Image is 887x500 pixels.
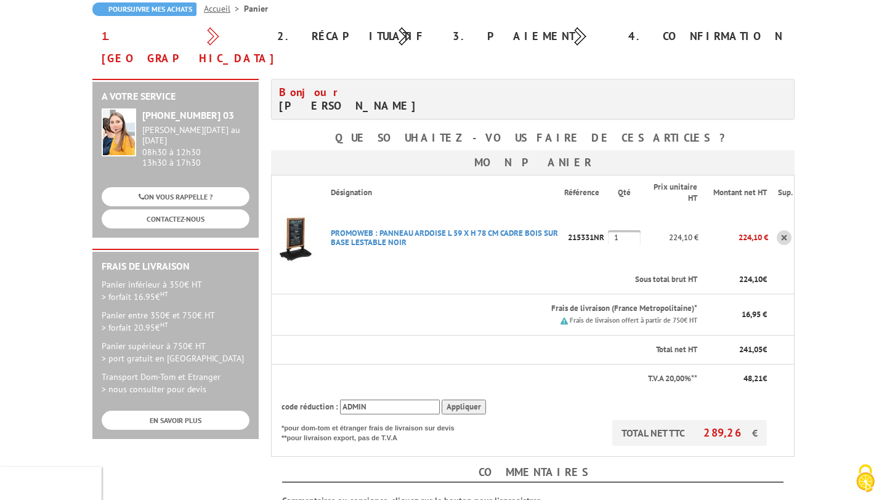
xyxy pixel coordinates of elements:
[102,291,168,302] span: > forfait 16.95€
[279,85,344,99] span: Bonjour
[619,25,795,47] div: 4. Confirmation
[281,401,338,412] span: code réduction :
[850,463,881,494] img: Cookies (fenêtre modale)
[321,265,699,294] th: Sous total brut HT
[708,373,767,385] p: €
[271,150,795,175] h3: Mon panier
[708,274,767,286] p: €
[699,227,768,248] p: 224,10 €
[160,320,168,329] sup: HT
[708,187,767,199] p: Montant net HT
[102,411,249,430] a: EN SAVOIR PLUS
[331,228,558,248] a: PROMOWEB : PANNEAU ARDOISE L 59 X H 78 CM CADRE BOIS SUR BASE LESTABLE NOIR
[204,3,244,14] a: Accueil
[564,187,607,199] p: Référence
[102,278,249,303] p: Panier inférieur à 350€ HT
[442,400,486,415] input: Appliquer
[142,109,234,121] strong: [PHONE_NUMBER] 03
[268,25,443,47] div: 2. Récapitulatif
[768,175,795,210] th: Sup.
[142,125,249,167] div: 08h30 à 12h30 13h30 à 17h30
[102,353,244,364] span: > port gratuit en [GEOGRAPHIC_DATA]
[612,420,767,446] p: TOTAL NET TTC €
[331,303,697,315] p: Frais de livraison (France Metropolitaine)*
[743,373,763,384] span: 48,21
[102,209,249,228] a: CONTACTEZ-NOUS
[570,316,697,325] small: Frais de livraison offert à partir de 750€ HT
[564,227,608,248] p: 215331NR
[708,344,767,356] p: €
[321,175,564,210] th: Désignation
[742,309,767,320] span: 16,95 €
[92,25,268,70] div: 1. [GEOGRAPHIC_DATA]
[102,108,136,156] img: widget-service.jpg
[160,289,168,298] sup: HT
[102,322,168,333] span: > forfait 20.95€
[102,384,206,395] span: > nous consulter pour devis
[281,344,697,356] p: Total net HT
[335,131,731,145] b: Que souhaitez-vous faire de ces articles ?
[272,213,321,262] img: PROMOWEB : PANNEAU ARDOISE L 59 X H 78 CM CADRE BOIS SUR BASE LESTABLE NOIR
[102,340,249,365] p: Panier supérieur à 750€ HT
[608,175,641,210] th: Qté
[102,371,249,395] p: Transport Dom-Tom et Etranger
[443,25,619,47] div: 3. Paiement
[279,86,524,113] h4: [PERSON_NAME]
[282,463,784,483] h4: Commentaires
[739,344,763,355] span: 241,05
[102,187,249,206] a: ON VOUS RAPPELLE ?
[102,309,249,334] p: Panier entre 350€ et 750€ HT
[92,2,196,16] a: Poursuivre mes achats
[703,425,752,440] span: 289,26
[102,261,249,272] h2: Frais de Livraison
[641,227,699,248] p: 224,10 €
[844,458,887,500] button: Cookies (fenêtre modale)
[650,182,697,204] p: Prix unitaire HT
[281,420,466,443] p: *pour dom-tom et étranger frais de livraison sur devis **pour livraison export, pas de T.V.A
[739,274,763,284] span: 224,10
[244,2,268,15] li: Panier
[142,125,249,146] div: [PERSON_NAME][DATE] au [DATE]
[561,317,568,325] img: picto.png
[102,91,249,102] h2: A votre service
[281,373,697,385] p: T.V.A 20,00%**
